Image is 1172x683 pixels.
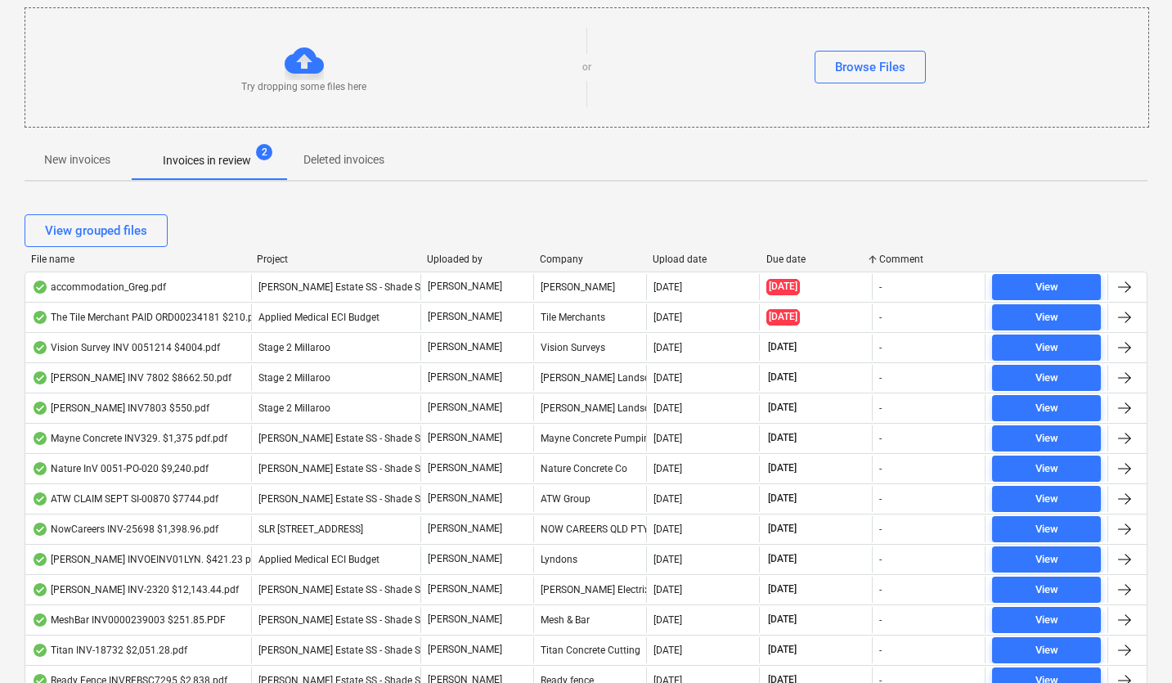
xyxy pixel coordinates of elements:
div: accommodation_Greg.pdf [32,281,166,294]
div: [PERSON_NAME] INV7803 $550.pdf [32,402,209,415]
div: View [1035,581,1058,600]
button: View [992,425,1101,452]
span: Patrick Estate SS - Shade Structure [258,645,455,656]
div: OCR finished [32,402,48,415]
div: [DATE] [653,342,682,353]
div: Titan Concrete Cutting [533,637,646,663]
p: [PERSON_NAME] [428,280,502,294]
div: [DATE] [653,402,682,414]
div: [PERSON_NAME] INV 7802 $8662.50.pdf [32,371,231,384]
span: Patrick Estate SS - Shade Structure [258,433,455,444]
span: Applied Medical ECI Budget [258,554,379,565]
div: Company [540,254,640,265]
div: ATW CLAIM SEPT SI-00870 $7744.pdf [32,492,218,506]
div: Tile Merchants [533,304,646,330]
span: Patrick Estate SS - Shade Structure [258,493,455,505]
div: NOW CAREERS QLD PTY LTD [533,516,646,542]
span: Applied Medical ECI Budget [258,312,379,323]
span: Stage 2 Millaroo [258,402,330,414]
p: [PERSON_NAME] [428,461,502,475]
div: [DATE] [653,312,682,323]
div: [DATE] [653,523,682,535]
div: View [1035,278,1058,297]
button: View [992,486,1101,512]
div: - [879,645,882,656]
div: MeshBar INV0000239003 $251.85.PDF [32,613,226,627]
button: View [992,607,1101,633]
div: NowCareers INV-25698 $1,398.96.pdf [32,523,218,536]
div: [DATE] [653,493,682,505]
p: [PERSON_NAME] [428,492,502,506]
div: - [879,584,882,595]
div: Nature Concrete Co [533,456,646,482]
span: [DATE] [766,431,798,445]
div: Upload date [653,254,752,265]
p: Invoices in review [163,152,251,169]
span: [DATE] [766,613,798,627]
div: Try dropping some files hereorBrowse Files [25,7,1149,128]
div: [DATE] [653,584,682,595]
div: View [1035,339,1058,357]
span: Patrick Estate SS - Shade Structure [258,614,455,626]
div: OCR finished [32,523,48,536]
span: [DATE] [766,279,800,294]
div: [PERSON_NAME] INV-2320 $12,143.44.pdf [32,583,239,596]
div: [PERSON_NAME] INVOEINV01LYN. $421.23 pdf.pdf [32,553,277,566]
p: [PERSON_NAME] [428,431,502,445]
button: View [992,637,1101,663]
div: View [1035,308,1058,327]
span: Stage 2 Millaroo [258,342,330,353]
button: View [992,456,1101,482]
span: SLR 2 Millaroo Drive [258,523,363,535]
div: - [879,372,882,384]
p: Deleted invoices [303,151,384,169]
div: View [1035,611,1058,630]
button: View [992,577,1101,603]
div: View [1035,399,1058,418]
div: [DATE] [653,433,682,444]
div: - [879,433,882,444]
div: [PERSON_NAME] [533,274,646,300]
p: [PERSON_NAME] [428,371,502,384]
p: [PERSON_NAME] [428,613,502,627]
div: - [879,342,882,353]
div: View [1035,520,1058,539]
p: [PERSON_NAME] [428,401,502,415]
div: OCR finished [32,311,48,324]
div: Due date [766,254,866,265]
div: The Tile Merchant PAID ORD00234181 $210.pdf [32,311,263,324]
div: OCR finished [32,462,48,475]
button: View [992,335,1101,361]
div: Browse Files [835,56,905,78]
span: [DATE] [766,340,798,354]
p: [PERSON_NAME] [428,522,502,536]
div: View grouped files [45,220,147,241]
div: Project [257,254,413,265]
iframe: Chat Widget [1090,604,1172,683]
span: Patrick Estate SS - Shade Structure [258,584,455,595]
div: File name [31,254,244,265]
span: [DATE] [766,552,798,566]
div: Uploaded by [427,254,527,265]
div: View [1035,369,1058,388]
div: - [879,614,882,626]
span: Patrick Estate SS - Shade Structure [258,281,455,293]
div: OCR finished [32,492,48,506]
div: [DATE] [653,372,682,384]
div: - [879,281,882,293]
span: [DATE] [766,582,798,596]
div: - [879,554,882,565]
div: [DATE] [653,463,682,474]
div: [PERSON_NAME] Landscape Architects [533,395,646,421]
div: OCR finished [32,281,48,294]
button: View [992,304,1101,330]
div: View [1035,460,1058,479]
div: - [879,402,882,414]
button: View [992,395,1101,421]
div: Titan INV-18732 $2,051.28.pdf [32,644,187,657]
div: Comment [879,254,979,265]
span: [DATE] [766,522,798,536]
div: Vision Surveys [533,335,646,361]
button: View grouped files [25,214,168,247]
